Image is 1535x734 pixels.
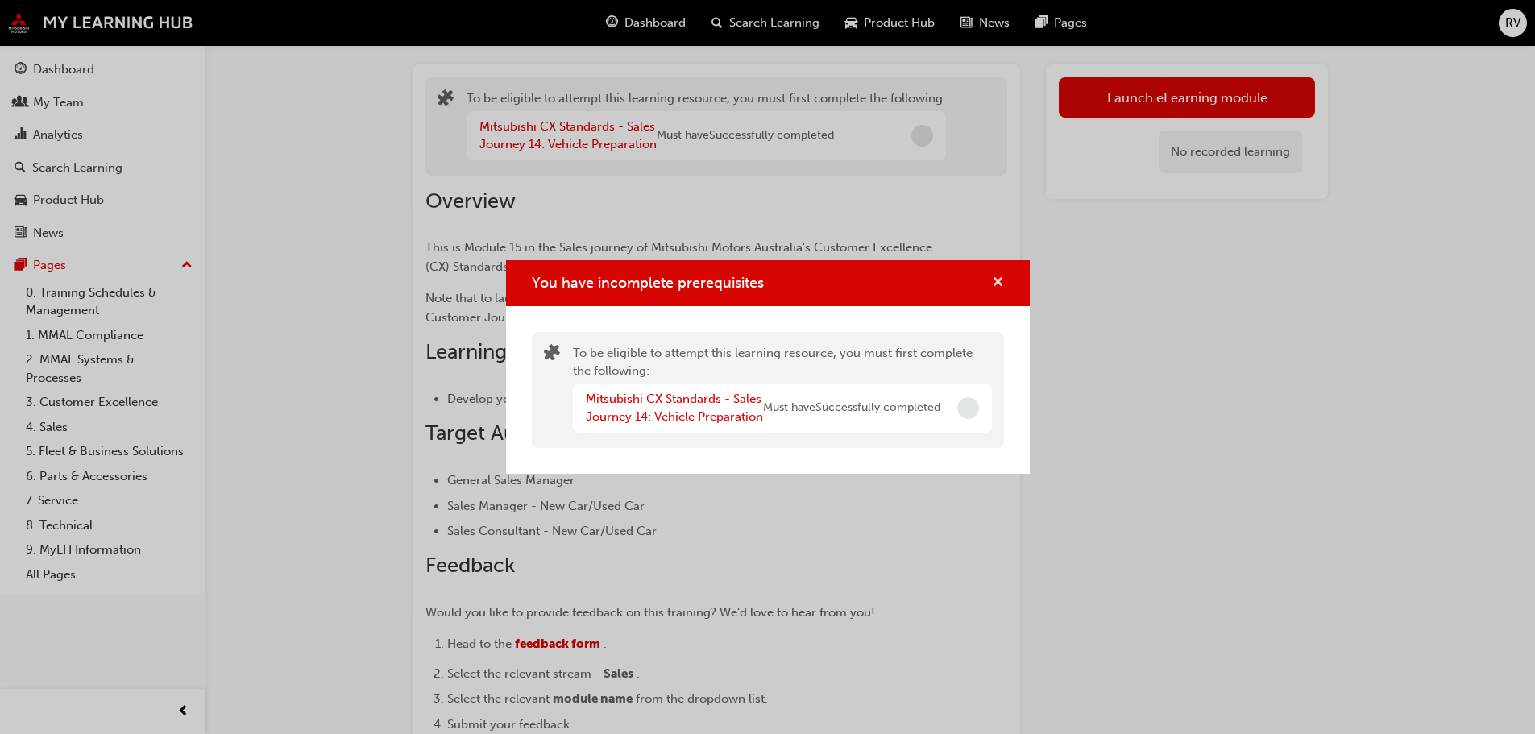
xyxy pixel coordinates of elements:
[763,399,940,417] span: Must have Successfully completed
[544,346,560,364] span: puzzle-icon
[532,274,764,292] span: You have incomplete prerequisites
[957,397,979,419] span: Incomplete
[586,392,763,425] a: Mitsubishi CX Standards - Sales Journey 14: Vehicle Preparation
[573,344,992,436] div: To be eligible to attempt this learning resource, you must first complete the following:
[992,273,1004,293] button: cross-icon
[992,276,1004,291] span: cross-icon
[506,260,1030,474] div: You have incomplete prerequisites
